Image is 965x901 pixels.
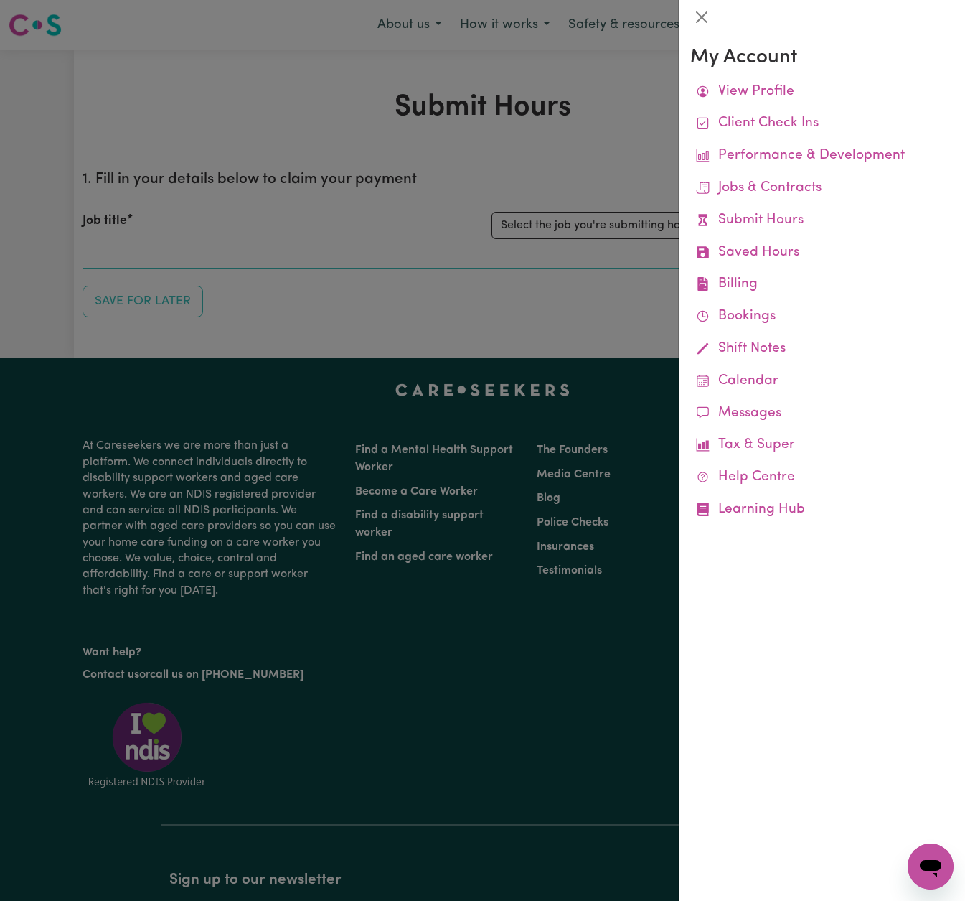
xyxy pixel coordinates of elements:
[690,269,954,301] a: Billing
[690,108,954,140] a: Client Check Ins
[690,140,954,172] a: Performance & Development
[908,844,954,890] iframe: Button to launch messaging window
[690,365,954,398] a: Calendar
[690,205,954,237] a: Submit Hours
[690,494,954,526] a: Learning Hub
[690,462,954,494] a: Help Centre
[690,301,954,333] a: Bookings
[690,237,954,269] a: Saved Hours
[690,6,713,29] button: Close
[690,76,954,108] a: View Profile
[690,46,954,70] h3: My Account
[690,172,954,205] a: Jobs & Contracts
[690,333,954,365] a: Shift Notes
[690,398,954,430] a: Messages
[690,429,954,462] a: Tax & Super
